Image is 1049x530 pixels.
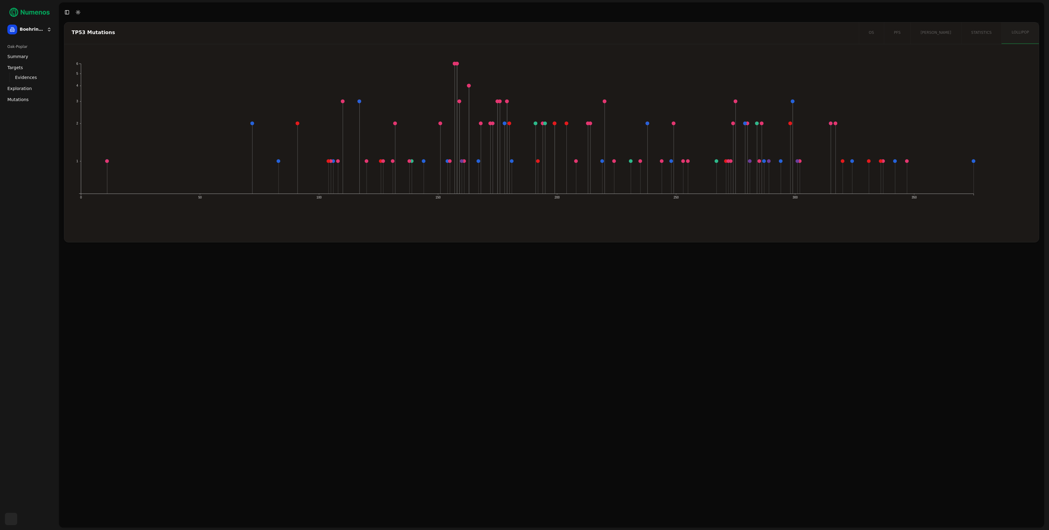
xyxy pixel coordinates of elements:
[198,196,202,199] text: 50
[436,196,441,199] text: 150
[912,196,917,199] text: 350
[5,84,54,93] a: Exploration
[793,196,798,199] text: 300
[76,62,78,65] text: 6
[76,122,78,125] text: 2
[7,53,28,60] span: Summary
[7,65,23,71] span: Targets
[7,96,29,103] span: Mutations
[80,196,82,199] text: 0
[76,159,78,163] text: 1
[15,74,37,80] span: Evidences
[674,196,679,199] text: 250
[76,100,78,103] text: 3
[5,5,54,20] img: Numenos
[555,196,560,199] text: 200
[76,84,78,88] text: 4
[5,63,54,73] a: Targets
[20,27,44,32] span: Boehringer Ingelheim
[5,52,54,61] a: Summary
[72,30,850,35] div: TP53 Mutations
[5,42,54,52] div: Oak-Poplar
[5,22,54,37] button: Boehringer Ingelheim
[5,95,54,104] a: Mutations
[13,73,47,82] a: Evidences
[7,85,32,92] span: Exploration
[76,72,78,75] text: 5
[317,196,322,199] text: 100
